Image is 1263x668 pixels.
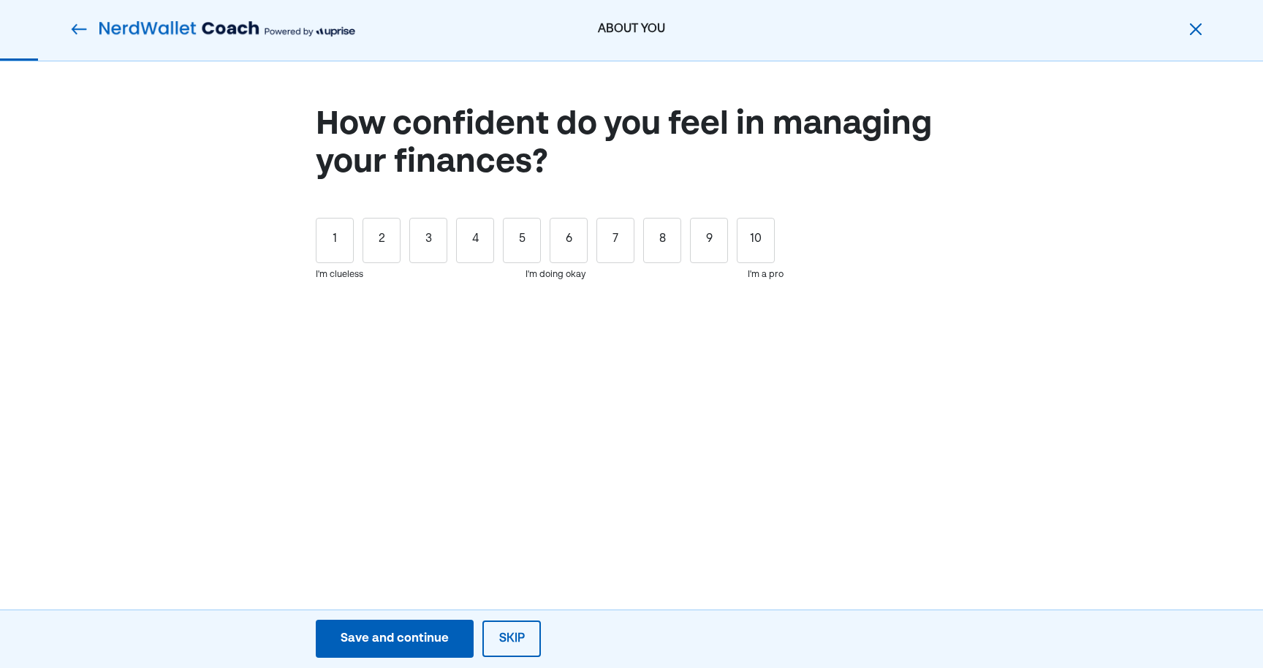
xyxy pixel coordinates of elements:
[748,269,784,281] div: I'm a pro
[643,218,681,263] div: 8
[550,218,588,263] div: 6
[316,269,363,281] div: I'm clueless
[596,218,634,263] div: 7
[363,218,401,263] div: 2
[503,218,541,263] div: 5
[409,218,447,263] div: 3
[456,218,494,263] div: 4
[526,269,585,281] div: I'm doing okay
[690,218,728,263] div: 9
[482,620,541,657] button: Skip
[316,106,947,183] div: How confident do you feel in managing your finances?
[316,218,354,263] div: 1
[442,20,820,38] div: ABOUT YOU
[737,218,775,263] div: 10
[341,630,449,648] div: Save and continue
[316,620,474,658] button: Save and continue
